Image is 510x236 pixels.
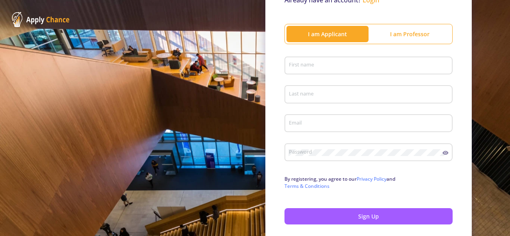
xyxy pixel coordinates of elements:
[284,208,453,224] button: Sign Up
[369,30,451,38] div: I am Professor
[286,30,369,38] div: I am Applicant
[284,183,330,189] a: Terms & Conditions
[12,12,70,27] img: ApplyChance Logo
[357,176,386,182] a: Privacy Policy
[284,176,453,190] p: By registering, you agree to our and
